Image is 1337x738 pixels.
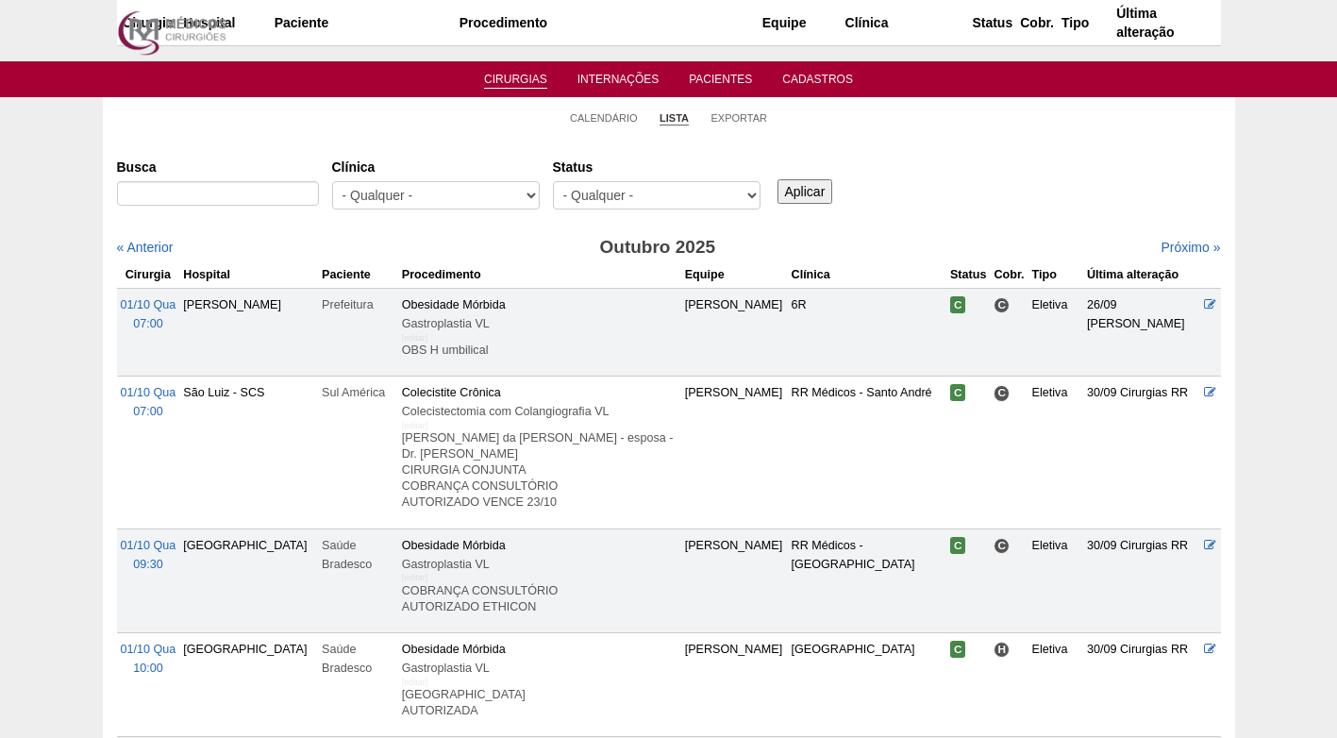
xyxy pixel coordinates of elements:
[1204,298,1216,311] a: Editar
[681,528,788,632] td: [PERSON_NAME]
[1204,539,1216,552] a: Editar
[133,558,163,571] span: 09:30
[994,297,1010,313] span: Consultório
[994,642,1010,658] span: Hospital
[553,158,760,176] label: Status
[117,181,319,206] input: Digite os termos que você deseja procurar.
[402,402,677,421] div: Colecistectomia com Colangiografia VL
[402,430,677,511] p: [PERSON_NAME] da [PERSON_NAME] - esposa - Dr. [PERSON_NAME] CIRURGIA CONJUNTA COBRANÇA CONSULTÓRI...
[133,317,163,330] span: 07:00
[322,640,394,678] div: Saúde Bradesco
[402,568,428,587] div: [editar]
[1161,240,1220,255] a: Próximo »
[1083,261,1200,289] th: Última alteração
[121,643,176,675] a: 01/10 Qua 10:00
[950,641,966,658] span: Confirmada
[402,687,677,719] p: [GEOGRAPHIC_DATA] AUTORIZADA
[788,261,946,289] th: Clínica
[398,632,681,736] td: Obesidade Mórbida
[1204,643,1216,656] a: Editar
[994,538,1010,554] span: Consultório
[1028,528,1083,632] td: Eletiva
[1204,386,1216,399] a: Editar
[788,632,946,736] td: [GEOGRAPHIC_DATA]
[484,73,547,89] a: Cirurgias
[1083,632,1200,736] td: 30/09 Cirurgias RR
[179,261,318,289] th: Hospital
[322,295,394,314] div: Prefeitura
[398,528,681,632] td: Obesidade Mórbida
[402,416,428,435] div: [editar]
[121,386,176,418] a: 01/10 Qua 07:00
[681,261,788,289] th: Equipe
[660,111,689,126] a: Lista
[121,643,176,656] span: 01/10 Qua
[788,288,946,376] td: 6R
[1083,377,1200,528] td: 30/09 Cirurgias RR
[788,528,946,632] td: RR Médicos - [GEOGRAPHIC_DATA]
[318,261,398,289] th: Paciente
[681,632,788,736] td: [PERSON_NAME]
[179,632,318,736] td: [GEOGRAPHIC_DATA]
[1083,288,1200,376] td: 26/09 [PERSON_NAME]
[121,386,176,399] span: 01/10 Qua
[950,296,966,313] span: Confirmada
[681,288,788,376] td: [PERSON_NAME]
[577,73,660,92] a: Internações
[1028,632,1083,736] td: Eletiva
[117,261,180,289] th: Cirurgia
[117,240,174,255] a: « Anterior
[402,659,677,678] div: Gastroplastia VL
[402,555,677,574] div: Gastroplastia VL
[710,111,767,125] a: Exportar
[398,377,681,528] td: Colecistite Crônica
[689,73,752,92] a: Pacientes
[398,288,681,376] td: Obesidade Mórbida
[950,384,966,401] span: Confirmada
[1083,528,1200,632] td: 30/09 Cirurgias RR
[121,539,176,552] span: 01/10 Qua
[179,377,318,528] td: São Luiz - SCS
[570,111,638,125] a: Calendário
[777,179,833,204] input: Aplicar
[1028,288,1083,376] td: Eletiva
[1028,261,1083,289] th: Tipo
[117,158,319,176] label: Busca
[121,298,176,330] a: 01/10 Qua 07:00
[990,261,1028,289] th: Cobr.
[402,343,677,359] p: OBS H umbilical
[994,385,1010,401] span: Consultório
[946,261,991,289] th: Status
[121,298,176,311] span: 01/10 Qua
[332,158,540,176] label: Clínica
[402,328,428,347] div: [editar]
[681,377,788,528] td: [PERSON_NAME]
[179,528,318,632] td: [GEOGRAPHIC_DATA]
[402,314,677,333] div: Gastroplastia VL
[121,539,176,571] a: 01/10 Qua 09:30
[133,405,163,418] span: 07:00
[322,383,394,402] div: Sul América
[788,377,946,528] td: RR Médicos - Santo André
[322,536,394,574] div: Saúde Bradesco
[1028,377,1083,528] td: Eletiva
[402,673,428,692] div: [editar]
[381,234,933,261] h3: Outubro 2025
[950,537,966,554] span: Confirmada
[782,73,853,92] a: Cadastros
[179,288,318,376] td: [PERSON_NAME]
[398,261,681,289] th: Procedimento
[133,662,163,675] span: 10:00
[402,583,677,615] p: COBRANÇA CONSULTÓRIO AUTORIZADO ETHICON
